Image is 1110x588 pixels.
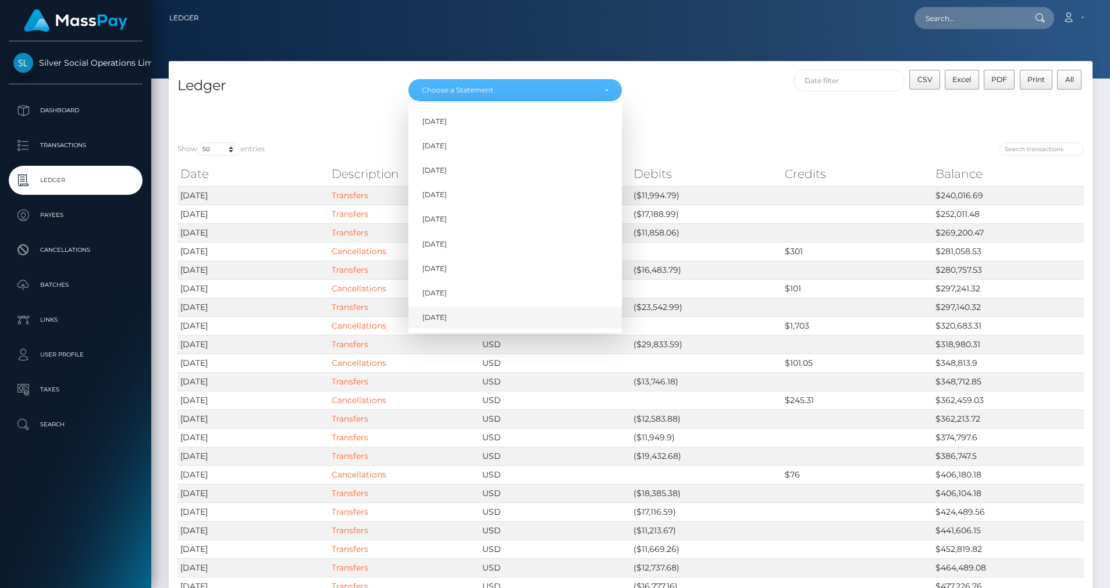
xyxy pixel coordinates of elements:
[933,186,1084,205] td: $240,016.69
[917,75,933,84] span: CSV
[1020,70,1053,90] button: Print
[13,416,138,433] p: Search
[952,75,971,84] span: Excel
[782,316,933,335] td: $1,703
[332,358,386,368] a: Cancellations
[422,85,595,95] div: Choose a Statement
[422,288,447,298] span: [DATE]
[631,372,782,391] td: ($13,746.18)
[169,103,785,115] div: Split Transaction Fees
[479,428,631,447] td: USD
[933,391,1084,409] td: $362,459.03
[177,186,329,205] td: [DATE]
[933,558,1084,577] td: $464,489.08
[177,279,329,298] td: [DATE]
[479,372,631,391] td: USD
[933,372,1084,391] td: $348,712.85
[9,236,143,265] a: Cancellations
[24,9,127,32] img: MassPay Logo
[479,335,631,354] td: USD
[329,162,480,186] th: Description
[332,414,368,424] a: Transfers
[933,409,1084,428] td: $362,213.72
[933,335,1084,354] td: $318,980.31
[13,381,138,398] p: Taxes
[177,372,329,391] td: [DATE]
[169,6,199,30] a: Ledger
[422,312,447,323] span: [DATE]
[177,335,329,354] td: [DATE]
[177,558,329,577] td: [DATE]
[332,507,368,517] a: Transfers
[177,162,329,186] th: Date
[422,215,447,225] span: [DATE]
[479,409,631,428] td: USD
[945,70,979,90] button: Excel
[332,190,368,201] a: Transfers
[933,465,1084,484] td: $406,180.18
[332,246,386,256] a: Cancellations
[13,102,138,119] p: Dashboard
[999,142,1084,156] input: Search transactions
[13,241,138,259] p: Cancellations
[479,521,631,540] td: USD
[332,339,368,350] a: Transfers
[177,391,329,409] td: [DATE]
[933,261,1084,279] td: $280,757.53
[479,503,631,521] td: USD
[9,375,143,404] a: Taxes
[422,190,447,200] span: [DATE]
[13,276,138,294] p: Batches
[631,447,782,465] td: ($19,432.68)
[177,540,329,558] td: [DATE]
[177,465,329,484] td: [DATE]
[479,354,631,372] td: USD
[13,137,138,154] p: Transactions
[1065,75,1074,84] span: All
[933,521,1084,540] td: $441,606.15
[782,354,933,372] td: $101.05
[1057,70,1081,90] button: All
[332,525,368,536] a: Transfers
[479,465,631,484] td: USD
[631,521,782,540] td: ($11,213.67)
[933,162,1084,186] th: Balance
[933,428,1084,447] td: $374,797.6
[933,223,1084,242] td: $269,200.47
[332,283,386,294] a: Cancellations
[933,447,1084,465] td: $386,747.5
[177,142,265,156] label: Show entries
[177,205,329,223] td: [DATE]
[479,558,631,577] td: USD
[332,469,386,480] a: Cancellations
[933,279,1084,298] td: $297,241.32
[9,96,143,125] a: Dashboard
[332,302,368,312] a: Transfers
[422,263,447,274] span: [DATE]
[933,298,1084,316] td: $297,140.32
[933,484,1084,503] td: $406,104.18
[422,141,447,151] span: [DATE]
[197,142,241,156] select: Showentries
[332,395,386,405] a: Cancellations
[13,311,138,329] p: Links
[332,432,368,443] a: Transfers
[631,205,782,223] td: ($17,188.99)
[9,131,143,160] a: Transactions
[9,201,143,230] a: Payees
[991,75,1007,84] span: PDF
[479,447,631,465] td: USD
[631,162,782,186] th: Debits
[9,410,143,439] a: Search
[794,70,905,91] input: Date filter
[332,376,368,387] a: Transfers
[177,354,329,372] td: [DATE]
[177,242,329,261] td: [DATE]
[933,503,1084,521] td: $424,489.56
[631,540,782,558] td: ($11,669.26)
[177,521,329,540] td: [DATE]
[631,558,782,577] td: ($12,737.68)
[933,354,1084,372] td: $348,813.9
[422,116,447,127] span: [DATE]
[177,76,391,96] h4: Ledger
